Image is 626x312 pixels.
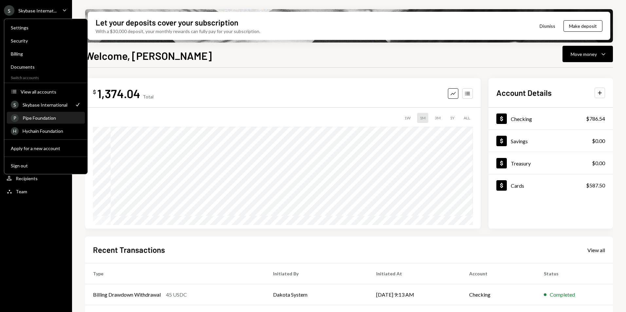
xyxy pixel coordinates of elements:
[571,51,597,58] div: Move money
[511,160,531,166] div: Treasury
[11,146,81,151] div: Apply for a new account
[461,263,536,284] th: Account
[7,86,85,98] button: View all accounts
[7,61,85,73] a: Documents
[461,284,536,305] td: Checking
[11,114,19,122] div: P
[531,18,563,34] button: Dismiss
[11,25,81,30] div: Settings
[511,116,532,122] div: Checking
[16,176,38,181] div: Recipients
[592,159,605,167] div: $0.00
[85,263,265,284] th: Type
[7,125,85,137] a: HHychain Foundation
[592,137,605,145] div: $0.00
[143,94,154,99] div: Total
[23,102,70,108] div: Skybase International
[21,89,81,95] div: View all accounts
[23,115,81,121] div: Pipe Foundation
[417,113,428,123] div: 1M
[586,182,605,189] div: $587.50
[4,185,68,197] a: Team
[11,51,81,57] div: Billing
[4,172,68,184] a: Recipients
[511,138,528,144] div: Savings
[4,74,87,80] div: Switch accounts
[93,244,165,255] h2: Recent Transactions
[511,182,524,189] div: Cards
[488,152,613,174] a: Treasury$0.00
[586,115,605,123] div: $786.54
[11,38,81,43] div: Security
[265,263,368,284] th: Initiated By
[536,263,613,284] th: Status
[461,113,473,123] div: ALL
[488,108,613,130] a: Checking$786.54
[265,284,368,305] td: Dakota System
[402,113,413,123] div: 1W
[96,28,260,35] div: With a $30,000 deposit, your monthly rewards can fully pay for your subscription.
[4,5,14,16] div: S
[368,263,461,284] th: Initiated At
[562,46,613,62] button: Move money
[7,160,85,172] button: Sign out
[488,130,613,152] a: Savings$0.00
[587,246,605,253] a: View all
[7,35,85,46] a: Security
[7,48,85,60] a: Billing
[587,247,605,253] div: View all
[23,128,81,134] div: Hychain Foundation
[488,174,613,196] a: Cards$587.50
[7,143,85,154] button: Apply for a new account
[18,8,57,13] div: Skybase Internat...
[11,64,81,70] div: Documents
[563,20,602,32] button: Make deposit
[93,89,96,95] div: $
[11,163,81,168] div: Sign out
[550,291,575,299] div: Completed
[368,284,461,305] td: [DATE] 9:13 AM
[7,22,85,33] a: Settings
[96,17,238,28] div: Let your deposits cover your subscription
[97,86,140,101] div: 1,374.04
[11,127,19,135] div: H
[166,291,187,299] div: 45 USDC
[85,49,212,62] h1: Welcome, [PERSON_NAME]
[432,113,443,123] div: 3M
[447,113,457,123] div: 1Y
[11,101,19,109] div: S
[16,189,27,194] div: Team
[93,291,161,299] div: Billing Drawdown Withdrawal
[496,87,552,98] h2: Account Details
[7,112,85,124] a: PPipe Foundation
